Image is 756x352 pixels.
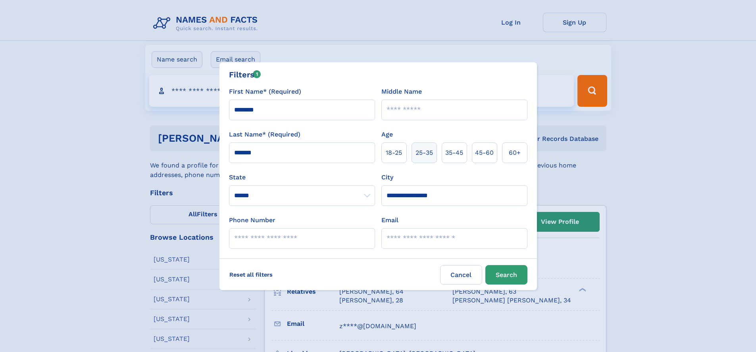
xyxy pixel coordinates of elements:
[229,87,301,96] label: First Name* (Required)
[386,148,402,158] span: 18‑25
[229,130,300,139] label: Last Name* (Required)
[229,215,275,225] label: Phone Number
[229,173,375,182] label: State
[445,148,463,158] span: 35‑45
[224,265,278,284] label: Reset all filters
[381,87,422,96] label: Middle Name
[475,148,494,158] span: 45‑60
[440,265,482,285] label: Cancel
[381,173,393,182] label: City
[229,69,261,81] div: Filters
[381,130,393,139] label: Age
[416,148,433,158] span: 25‑35
[509,148,521,158] span: 60+
[381,215,398,225] label: Email
[485,265,527,285] button: Search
